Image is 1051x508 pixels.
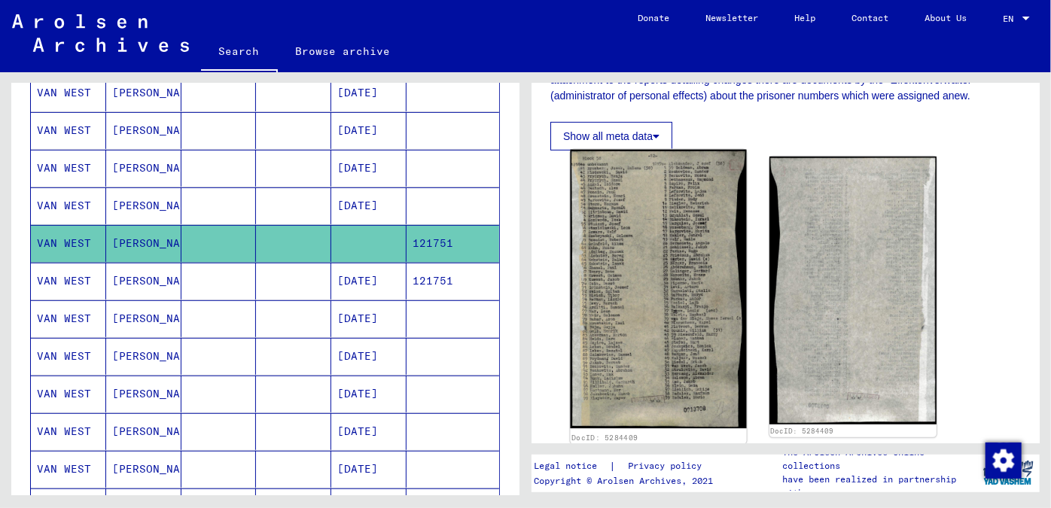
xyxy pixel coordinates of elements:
[201,33,278,72] a: Search
[331,187,407,224] mat-cell: [DATE]
[278,33,409,69] a: Browse archive
[770,427,833,435] a: DocID: 5284409
[31,187,106,224] mat-cell: VAN WEST
[106,150,181,187] mat-cell: [PERSON_NAME]
[106,300,181,337] mat-cell: [PERSON_NAME]
[407,225,499,262] mat-cell: 121751
[331,150,407,187] mat-cell: [DATE]
[331,338,407,375] mat-cell: [DATE]
[31,225,106,262] mat-cell: VAN WEST
[980,454,1037,491] img: yv_logo.png
[534,458,609,474] a: Legal notice
[12,14,189,52] img: Arolsen_neg.svg
[31,112,106,149] mat-cell: VAN WEST
[106,451,181,488] mat-cell: [PERSON_NAME]
[106,112,181,149] mat-cell: [PERSON_NAME]
[616,458,720,474] a: Privacy policy
[106,338,181,375] mat-cell: [PERSON_NAME]
[106,413,181,450] mat-cell: [PERSON_NAME]
[550,122,672,151] button: Show all meta data
[31,451,106,488] mat-cell: VAN WEST
[31,413,106,450] mat-cell: VAN WEST
[31,263,106,300] mat-cell: VAN WEST
[106,75,181,111] mat-cell: [PERSON_NAME]
[783,473,976,500] p: have been realized in partnership with
[106,376,181,412] mat-cell: [PERSON_NAME]
[534,474,720,488] p: Copyright © Arolsen Archives, 2021
[331,451,407,488] mat-cell: [DATE]
[31,75,106,111] mat-cell: VAN WEST
[331,263,407,300] mat-cell: [DATE]
[31,150,106,187] mat-cell: VAN WEST
[331,376,407,412] mat-cell: [DATE]
[570,150,746,429] img: 001.jpg
[1003,14,1019,24] span: EN
[986,443,1022,479] img: Change consent
[106,187,181,224] mat-cell: [PERSON_NAME]
[331,300,407,337] mat-cell: [DATE]
[31,338,106,375] mat-cell: VAN WEST
[331,112,407,149] mat-cell: [DATE]
[783,446,976,473] p: The Arolsen Archives online collections
[106,263,181,300] mat-cell: [PERSON_NAME]
[407,263,499,300] mat-cell: 121751
[571,433,638,442] a: DocID: 5284409
[534,458,720,474] div: |
[106,225,181,262] mat-cell: [PERSON_NAME]
[331,413,407,450] mat-cell: [DATE]
[331,75,407,111] mat-cell: [DATE]
[31,300,106,337] mat-cell: VAN WEST
[31,376,106,412] mat-cell: VAN WEST
[769,157,937,424] img: 002.jpg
